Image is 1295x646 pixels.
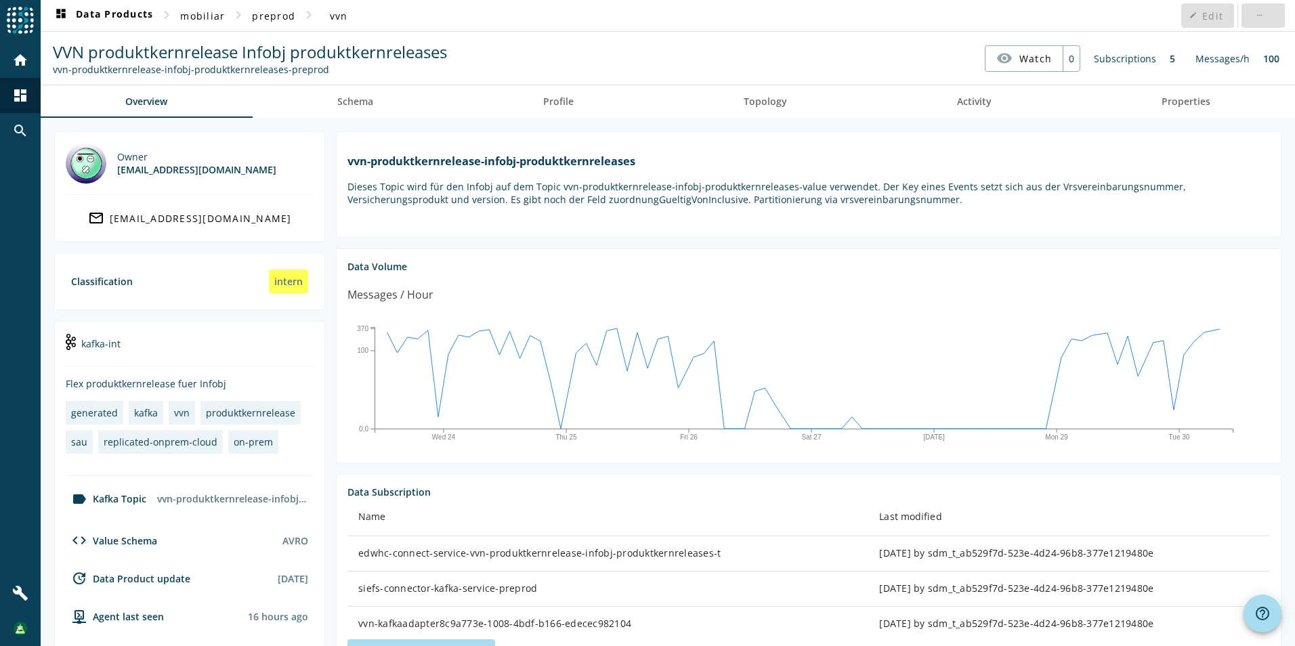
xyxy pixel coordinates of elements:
[357,325,368,332] text: 370
[868,607,1270,642] td: [DATE] by sdm_t_ab529f7d-523e-4d24-96b8-377e1219480e
[66,532,157,548] div: Value Schema
[358,582,857,595] div: siefs-connector-kafka-service-preprod
[868,498,1270,536] th: Last modified
[71,570,87,586] mat-icon: update
[117,163,276,176] div: [EMAIL_ADDRESS][DOMAIN_NAME]
[278,572,308,585] div: [DATE]
[358,546,857,560] div: edwhc-connect-service-vvn-produktkernrelease-infobj-produktkernreleases-t
[134,406,158,419] div: kafka
[71,532,87,548] mat-icon: code
[1189,45,1256,72] div: Messages/h
[347,498,868,536] th: Name
[744,97,787,106] span: Topology
[71,491,87,507] mat-icon: label
[66,377,314,390] div: Flex produktkernrelease fuer Infobj
[12,52,28,68] mat-icon: home
[14,622,27,635] img: fdc6c9c76d0695c95ee6a3f9642815ab
[175,3,230,28] button: mobiliar
[53,63,447,76] div: Kafka Topic: vvn-produktkernrelease-infobj-produktkernreleases-preprod
[269,270,308,293] div: intern
[358,617,857,630] div: vvn-kafkaadapter8c9a773e-1008-4bdf-b166-edecec982104
[66,570,190,586] div: Data Product update
[66,143,106,184] img: sauron@mobi.ch
[174,406,190,419] div: vvn
[12,87,28,104] mat-icon: dashboard
[359,425,368,432] text: 0.0
[66,332,314,366] div: kafka-int
[1256,45,1286,72] div: 100
[1045,433,1068,441] text: Mon 29
[104,435,217,448] div: replicated-onprem-cloud
[66,491,146,507] div: Kafka Topic
[53,7,153,24] span: Data Products
[680,433,698,441] text: Fri 26
[868,572,1270,607] td: [DATE] by sdm_t_ab529f7d-523e-4d24-96b8-377e1219480e
[337,97,373,106] span: Schema
[71,406,118,419] div: generated
[1163,45,1182,72] div: 5
[71,435,87,448] div: sau
[347,260,1270,273] div: Data Volume
[12,123,28,139] mat-icon: search
[543,97,574,106] span: Profile
[66,608,164,624] div: agent-env-preprod
[110,212,292,225] div: [EMAIL_ADDRESS][DOMAIN_NAME]
[923,433,945,441] text: [DATE]
[330,9,348,22] span: vvn
[996,50,1013,66] mat-icon: visibility
[12,585,28,601] mat-icon: build
[432,433,456,441] text: Wed 24
[152,487,314,511] div: vvn-produktkernrelease-infobj-produktkernreleases-preprod
[347,180,1270,206] p: Dieses Topic wird für den Infobj auf dem Topic vvn-produktkernrelease-infobj-produktkernreleases-...
[357,347,368,354] text: 100
[247,3,301,28] button: preprod
[957,97,992,106] span: Activity
[180,9,225,22] span: mobiliar
[347,286,433,303] div: Messages / Hour
[66,334,76,350] img: kafka-int
[66,206,314,230] a: [EMAIL_ADDRESS][DOMAIN_NAME]
[234,435,273,448] div: on-prem
[868,536,1270,572] td: [DATE] by sdm_t_ab529f7d-523e-4d24-96b8-377e1219480e
[282,534,308,547] div: AVRO
[555,433,577,441] text: Thu 25
[1019,47,1052,70] span: Watch
[301,7,317,23] mat-icon: chevron_right
[1087,45,1163,72] div: Subscriptions
[317,3,360,28] button: vvn
[985,46,1063,70] button: Watch
[230,7,247,23] mat-icon: chevron_right
[1254,605,1271,622] mat-icon: help_outline
[88,210,104,226] mat-icon: mail_outline
[248,610,308,623] div: Agents typically reports every 15min to 1h
[7,7,34,34] img: spoud-logo.svg
[47,3,158,28] button: Data Products
[1169,433,1190,441] text: Tue 30
[1063,46,1080,71] div: 0
[158,7,175,23] mat-icon: chevron_right
[206,406,295,419] div: produktkernrelease
[252,9,295,22] span: preprod
[802,433,822,441] text: Sat 27
[125,97,167,106] span: Overview
[347,154,1270,169] h1: vvn-produktkernrelease-infobj-produktkernreleases
[117,150,276,163] div: Owner
[53,41,447,63] span: VVN produktkernrelease Infobj produktkernreleases
[347,486,1270,498] div: Data Subscription
[1162,97,1210,106] span: Properties
[53,7,69,24] mat-icon: dashboard
[71,275,133,288] div: Classification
